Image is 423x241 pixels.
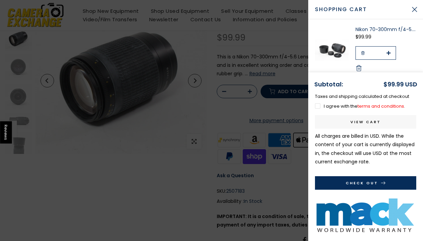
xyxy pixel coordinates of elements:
[315,132,416,166] p: All charges are billed in USD. While the content of your cart is currently displayed in , the che...
[355,26,416,33] a: Nikon 70-300mm f/4-5.6 Lens for Nikon F Mount
[358,103,404,109] a: terms and conditions
[355,33,416,41] div: $99.99
[315,103,405,109] label: I agree with the .
[315,92,416,100] p: Taxes and shipping calculated at checkout
[315,176,416,190] button: Check Out
[315,115,416,129] a: View cart
[315,5,406,14] span: Shopping cart
[314,80,343,88] strong: Subtotal:
[315,196,416,234] img: Mack Used 2 Year Warranty Under $500 Warranty Mack Warranty MACKU259
[406,1,423,18] button: Close Cart
[384,79,417,90] div: $99.99 USD
[315,26,349,74] img: Nikon 70-300mm f/4-5.6 Lens for Nikon F Mount Lenses Small Format - Nikon F Mount Lenses Manual F...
